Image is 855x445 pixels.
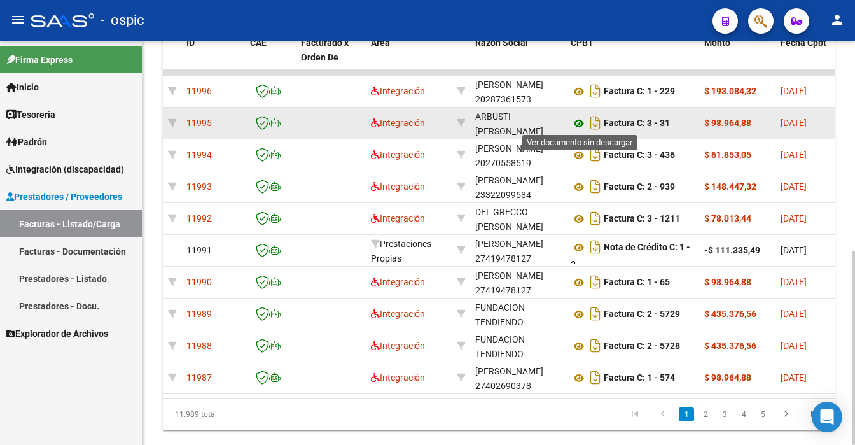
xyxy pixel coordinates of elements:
[781,118,807,128] span: [DATE]
[475,141,560,168] div: 20270558519
[781,150,807,160] span: [DATE]
[186,341,212,351] span: 11988
[371,239,431,264] span: Prestaciones Propias
[715,404,734,425] li: page 3
[475,300,560,344] div: FUNDACION TENDIENDO PUENTES
[475,237,543,251] div: [PERSON_NAME]
[186,150,212,160] span: 11994
[475,269,543,283] div: [PERSON_NAME]
[186,372,212,383] span: 11987
[704,245,760,255] strong: -$ 111.335,49
[677,404,696,425] li: page 1
[587,367,604,388] i: Descargar documento
[186,181,212,192] span: 11993
[475,141,543,156] div: [PERSON_NAME]
[366,29,452,85] datatable-header-cell: Area
[371,118,425,128] span: Integración
[6,108,55,122] span: Tesorería
[250,38,267,48] span: CAE
[704,38,730,48] span: Monto
[475,364,560,391] div: 27402690378
[371,38,390,48] span: Area
[736,407,751,421] a: 4
[587,237,604,257] i: Descargar documento
[371,86,425,96] span: Integración
[245,29,296,85] datatable-header-cell: CAE
[755,407,770,421] a: 5
[623,407,647,421] a: go to first page
[604,214,680,224] strong: Factura C: 3 - 1211
[704,213,751,223] strong: $ 78.013,44
[475,332,560,376] div: FUNDACION TENDIENDO PUENTES
[6,162,124,176] span: Integración (discapacidad)
[163,399,295,430] div: 11.989 total
[781,341,807,351] span: [DATE]
[753,404,772,425] li: page 5
[475,173,560,200] div: 23322099584
[186,38,195,48] span: ID
[6,190,122,204] span: Prestadores / Proveedores
[704,341,756,351] strong: $ 435.376,56
[571,243,690,270] strong: Nota de Crédito C: 1 - 2
[781,38,826,48] span: Fecha Cpbt
[587,81,604,101] i: Descargar documento
[475,332,560,359] div: 30715605976
[371,213,425,223] span: Integración
[781,213,807,223] span: [DATE]
[475,109,560,136] div: 27333114629
[604,341,680,351] strong: Factura C: 2 - 5728
[781,372,807,383] span: [DATE]
[475,173,543,188] div: [PERSON_NAME]
[802,407,826,421] a: go to last page
[781,86,807,96] span: [DATE]
[475,205,560,234] div: DEL GRECCO [PERSON_NAME]
[812,402,842,432] div: Open Intercom Messenger
[475,78,543,92] div: [PERSON_NAME]
[679,407,694,421] a: 1
[775,29,833,85] datatable-header-cell: Fecha Cpbt
[186,245,212,255] span: 11991
[186,277,212,287] span: 11990
[704,86,756,96] strong: $ 193.084,32
[186,213,212,223] span: 11992
[587,272,604,292] i: Descargar documento
[6,327,108,341] span: Explorador de Archivos
[704,309,756,319] strong: $ 435.376,56
[704,118,751,128] strong: $ 98.964,88
[186,118,212,128] span: 11995
[6,80,39,94] span: Inicio
[698,407,713,421] a: 2
[371,181,425,192] span: Integración
[475,205,560,232] div: 27278625228
[371,372,425,383] span: Integración
[371,341,425,351] span: Integración
[604,278,670,288] strong: Factura C: 1 - 65
[704,372,751,383] strong: $ 98.964,88
[371,150,425,160] span: Integración
[704,181,756,192] strong: $ 148.447,32
[470,29,566,85] datatable-header-cell: Razón Social
[774,407,798,421] a: go to next page
[734,404,753,425] li: page 4
[566,29,699,85] datatable-header-cell: CPBT
[704,277,751,287] strong: $ 98.964,88
[6,135,47,149] span: Padrón
[587,113,604,133] i: Descargar documento
[651,407,675,421] a: go to previous page
[604,118,670,129] strong: Factura C: 3 - 31
[587,145,604,165] i: Descargar documento
[604,182,675,192] strong: Factura C: 2 - 939
[781,181,807,192] span: [DATE]
[6,53,73,67] span: Firma Express
[604,87,675,97] strong: Factura C: 1 - 229
[101,6,144,34] span: - ospic
[587,304,604,324] i: Descargar documento
[475,38,528,48] span: Razón Social
[830,12,845,27] mat-icon: person
[475,364,543,379] div: [PERSON_NAME]
[475,269,560,295] div: 27419478127
[296,29,366,85] datatable-header-cell: Facturado x Orden De
[781,277,807,287] span: [DATE]
[475,237,560,264] div: 27419478127
[10,12,25,27] mat-icon: menu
